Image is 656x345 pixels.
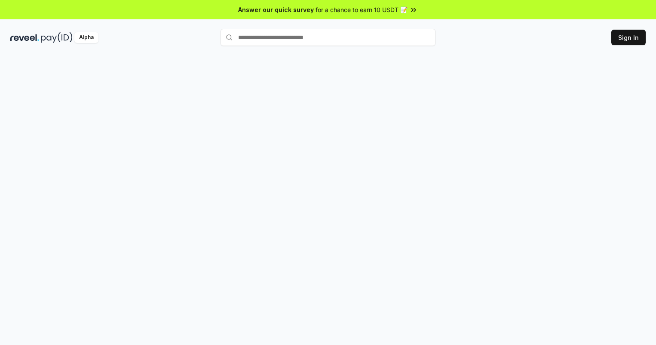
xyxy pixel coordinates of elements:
span: for a chance to earn 10 USDT 📝 [316,5,408,14]
span: Answer our quick survey [238,5,314,14]
div: Alpha [74,32,98,43]
img: reveel_dark [10,32,39,43]
img: pay_id [41,32,73,43]
button: Sign In [611,30,646,45]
